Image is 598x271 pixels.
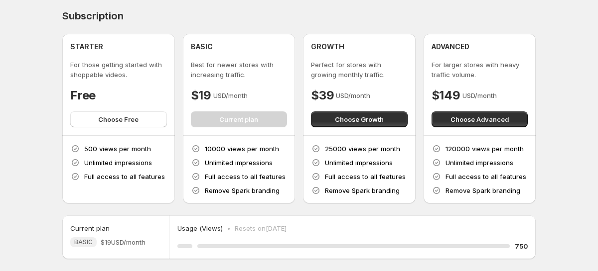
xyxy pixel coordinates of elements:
h4: Subscription [62,10,124,22]
h4: GROWTH [311,42,344,52]
span: Choose Free [98,114,139,124]
p: Perfect for stores with growing monthly traffic. [311,60,408,80]
p: Full access to all features [325,172,406,181]
p: 500 views per month [84,144,151,154]
p: Remove Spark branding [205,185,280,195]
span: Choose Growth [335,114,384,124]
h5: Current plan [70,223,110,233]
p: • [227,223,231,233]
h4: ADVANCED [432,42,469,52]
h4: $39 [311,88,334,103]
h4: $149 [432,88,460,103]
button: Choose Free [70,111,167,127]
p: Remove Spark branding [446,185,520,195]
span: Choose Advanced [450,114,509,124]
p: Unlimited impressions [205,158,273,168]
p: Full access to all features [205,172,286,181]
p: 10000 views per month [205,144,279,154]
h4: Free [70,88,96,103]
p: For those getting started with shoppable videos. [70,60,167,80]
p: Resets on [DATE] [235,223,287,233]
p: For larger stores with heavy traffic volume. [432,60,528,80]
p: 120000 views per month [446,144,524,154]
p: Usage (Views) [177,223,223,233]
p: USD/month [336,90,370,100]
p: Unlimited impressions [84,158,152,168]
h4: STARTER [70,42,103,52]
h5: 750 [515,241,528,251]
p: Remove Spark branding [325,185,400,195]
p: Best for newer stores with increasing traffic. [191,60,288,80]
button: Choose Growth [311,111,408,127]
h4: BASIC [191,42,213,52]
span: $19 USD/month [101,237,146,247]
p: 25000 views per month [325,144,400,154]
button: Choose Advanced [432,111,528,127]
span: BASIC [74,238,93,246]
p: Unlimited impressions [446,158,513,168]
p: Full access to all features [84,172,165,181]
p: Full access to all features [446,172,526,181]
h4: $19 [191,88,211,103]
p: USD/month [462,90,497,100]
p: USD/month [213,90,248,100]
p: Unlimited impressions [325,158,393,168]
